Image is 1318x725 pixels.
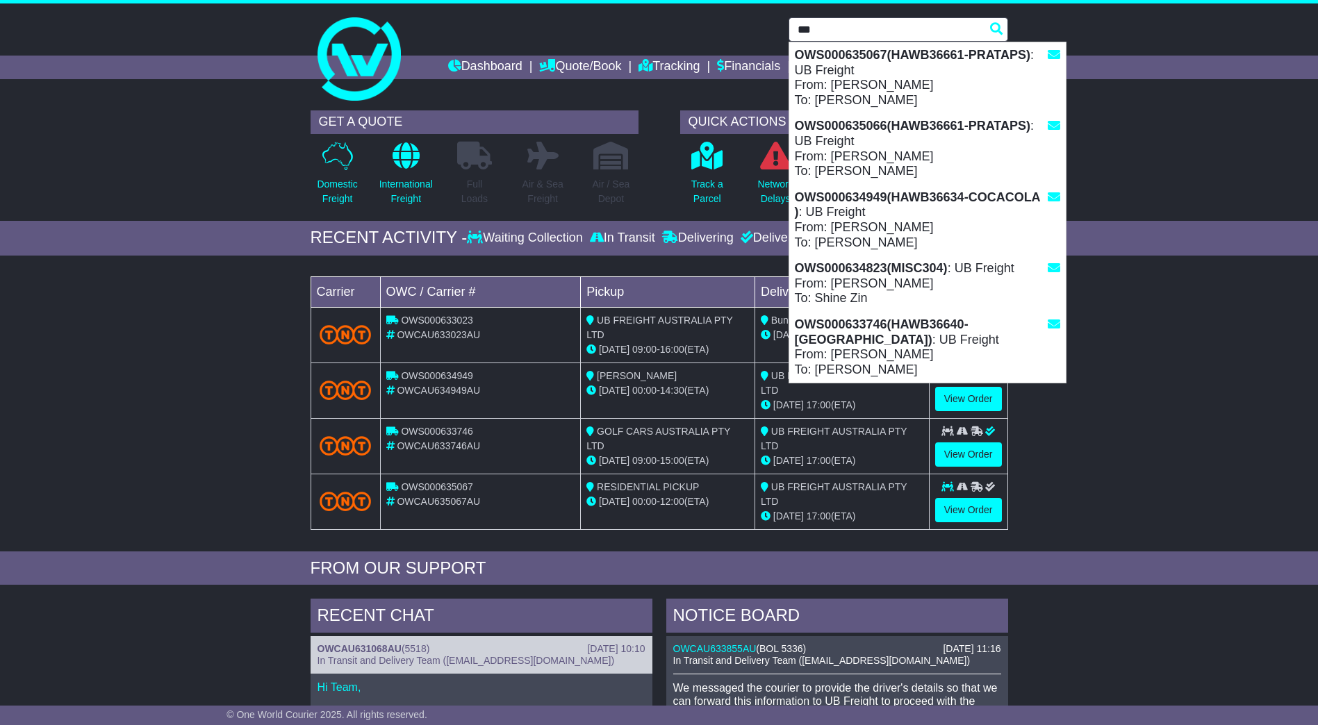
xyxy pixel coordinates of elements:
div: Waiting Collection [467,231,586,246]
span: [DATE] [773,329,804,340]
p: Network Delays [757,177,793,206]
td: Pickup [581,276,755,307]
img: TNT_Domestic.png [320,492,372,510]
div: (ETA) [761,328,923,342]
span: 00:00 [632,385,657,396]
span: 09:00 [632,455,657,466]
a: Financials [717,56,780,79]
strong: OWS000634949(HAWB36634-COCACOLA ) [795,190,1040,219]
strong: OWS000635067(HAWB36661-PRATAPS) [795,48,1030,62]
p: Full Loads [457,177,492,206]
span: [DATE] [599,455,629,466]
td: Carrier [311,276,380,307]
div: : UB Freight From: [PERSON_NAME] To: [PERSON_NAME] [789,113,1066,184]
p: Air / Sea Depot [593,177,630,206]
div: ( ) [318,643,645,655]
div: : UB Freight From: [PERSON_NAME] To: [PERSON_NAME] [789,42,1066,113]
span: 12:00 [660,496,684,507]
div: - (ETA) [586,342,749,357]
span: UB FREIGHT AUSTRALIA PTY LTD [761,481,907,507]
span: OWS000635067 [401,481,473,492]
p: International Freight [379,177,433,206]
div: [DATE] 10:10 [587,643,645,655]
a: Quote/Book [539,56,621,79]
div: Delivered [737,231,806,246]
img: TNT_Domestic.png [320,381,372,399]
div: - (ETA) [586,453,749,468]
span: [DATE] [773,399,804,410]
p: Track a Parcel [691,177,723,206]
div: (ETA) [761,453,923,468]
div: : UB Freight From: [PERSON_NAME] To: Shine Zin [789,256,1066,312]
div: (ETA) [761,509,923,524]
strong: OWS000634823(MISC304) [795,261,948,275]
strong: OWS000635066(HAWB36661-PRATAPS) [795,119,1030,133]
a: Track aParcel [691,141,724,214]
span: OWCAU633023AU [397,329,480,340]
img: TNT_Domestic.png [320,436,372,455]
span: [DATE] [599,385,629,396]
div: RECENT CHAT [311,599,652,636]
div: GET A QUOTE [311,110,639,134]
a: View Order [935,442,1002,467]
span: 17:00 [807,455,831,466]
span: [DATE] [599,496,629,507]
p: Hi Team, [318,681,645,694]
a: NetworkDelays [757,141,793,214]
span: 17:00 [807,510,831,522]
div: NOTICE BOARD [666,599,1008,636]
span: RESIDENTIAL PICKUP [597,481,699,492]
span: 00:00 [632,496,657,507]
span: OWS000633023 [401,315,473,326]
a: View Order [935,387,1002,411]
div: (ETA) [761,398,923,412]
div: In Transit [586,231,659,246]
div: RECENT ACTIVITY - [311,228,468,248]
span: © One World Courier 2025. All rights reserved. [226,709,427,720]
a: Dashboard [448,56,522,79]
strong: OWS000633746(HAWB36640-[GEOGRAPHIC_DATA]) [795,317,969,347]
span: UB FREIGHT AUSTRALIA PTY LTD [586,315,732,340]
a: Tracking [639,56,700,79]
div: : UB Freight From: [PERSON_NAME] To: [PERSON_NAME] [789,185,1066,256]
span: In Transit and Delivery Team ([EMAIL_ADDRESS][DOMAIN_NAME]) [673,655,971,666]
span: GOLF CARS AUSTRALIA PTY LTD [586,426,730,451]
a: DomesticFreight [316,141,358,214]
a: View Order [935,498,1002,522]
span: Bunnings [771,315,812,326]
a: InternationalFreight [379,141,434,214]
div: [DATE] 11:16 [943,643,1000,655]
div: FROM OUR SUPPORT [311,558,1008,578]
div: Delivering [659,231,737,246]
a: OWCAU633855AU [673,643,757,654]
span: OWCAU633746AU [397,440,480,451]
div: - (ETA) [586,383,749,398]
span: OWCAU635067AU [397,496,480,507]
span: 14:30 [660,385,684,396]
span: OWCAU634949AU [397,385,480,396]
span: [DATE] [773,455,804,466]
span: 09:00 [632,344,657,355]
td: OWC / Carrier # [380,276,581,307]
div: ( ) [673,643,1001,655]
div: QUICK ACTIONS [680,110,1008,134]
span: 17:00 [807,399,831,410]
a: OWCAU631068AU [318,643,402,654]
span: 15:00 [660,455,684,466]
span: UB FREIGHT AUSTRALIA PTY LTD [761,370,907,396]
span: In Transit and Delivery Team ([EMAIL_ADDRESS][DOMAIN_NAME]) [318,655,615,666]
p: Air & Sea Freight [522,177,563,206]
div: : UB Freight From: [PERSON_NAME] To: [PERSON_NAME] [789,312,1066,383]
span: UB FREIGHT AUSTRALIA PTY LTD [761,426,907,451]
p: Domestic Freight [317,177,357,206]
span: [DATE] [599,344,629,355]
span: 5518 [405,643,427,654]
img: TNT_Domestic.png [320,325,372,344]
span: [DATE] [773,510,804,522]
td: Delivery [755,276,929,307]
p: We messaged the courier to provide the driver's details so that we can forward this information t... [673,681,1001,722]
span: [PERSON_NAME] [597,370,677,381]
span: 16:00 [660,344,684,355]
span: OWS000633746 [401,426,473,437]
span: BOL 5336 [759,643,803,654]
